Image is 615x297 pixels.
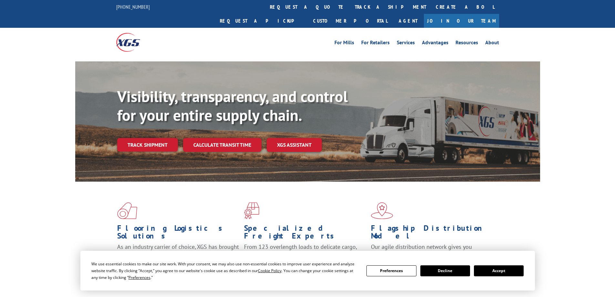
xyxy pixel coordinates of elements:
[244,243,366,272] p: From 123 overlength loads to delicate cargo, our experienced staff knows the best way to move you...
[456,40,478,47] a: Resources
[420,265,470,276] button: Decline
[361,40,390,47] a: For Retailers
[215,14,308,28] a: Request a pickup
[371,243,490,258] span: Our agile distribution network gives you nationwide inventory management on demand.
[183,138,261,152] a: Calculate transit time
[116,4,150,10] a: [PHONE_NUMBER]
[80,251,535,291] div: Cookie Consent Prompt
[366,265,416,276] button: Preferences
[117,243,239,266] span: As an industry carrier of choice, XGS has brought innovation and dedication to flooring logistics...
[117,138,178,152] a: Track shipment
[485,40,499,47] a: About
[308,14,392,28] a: Customer Portal
[371,202,393,219] img: xgs-icon-flagship-distribution-model-red
[392,14,424,28] a: Agent
[244,202,259,219] img: xgs-icon-focused-on-flooring-red
[258,268,282,273] span: Cookie Policy
[424,14,499,28] a: Join Our Team
[267,138,322,152] a: XGS ASSISTANT
[91,260,359,281] div: We use essential cookies to make our site work. With your consent, we may also use non-essential ...
[244,224,366,243] h1: Specialized Freight Experts
[474,265,524,276] button: Accept
[334,40,354,47] a: For Mills
[117,224,239,243] h1: Flooring Logistics Solutions
[371,224,493,243] h1: Flagship Distribution Model
[128,275,150,280] span: Preferences
[422,40,448,47] a: Advantages
[397,40,415,47] a: Services
[117,202,137,219] img: xgs-icon-total-supply-chain-intelligence-red
[117,86,348,125] b: Visibility, transparency, and control for your entire supply chain.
